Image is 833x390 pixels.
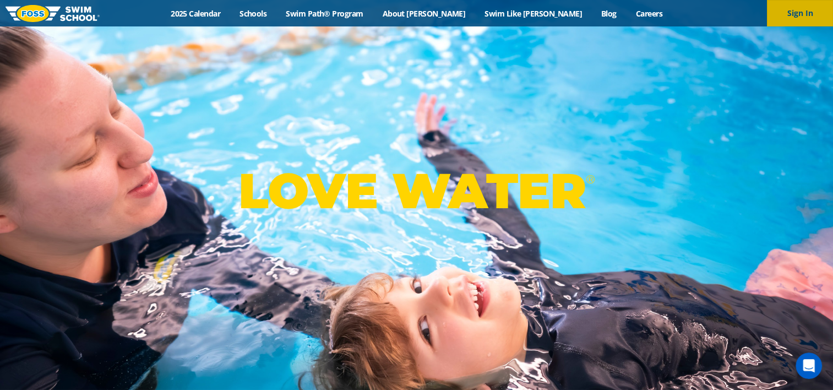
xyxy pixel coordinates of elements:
[238,161,595,220] p: LOVE WATER
[276,8,373,19] a: Swim Path® Program
[796,353,822,379] iframe: Intercom live chat
[591,8,626,19] a: Blog
[6,5,100,22] img: FOSS Swim School Logo
[626,8,672,19] a: Careers
[586,172,595,186] sup: ®
[475,8,592,19] a: Swim Like [PERSON_NAME]
[373,8,475,19] a: About [PERSON_NAME]
[161,8,230,19] a: 2025 Calendar
[230,8,276,19] a: Schools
